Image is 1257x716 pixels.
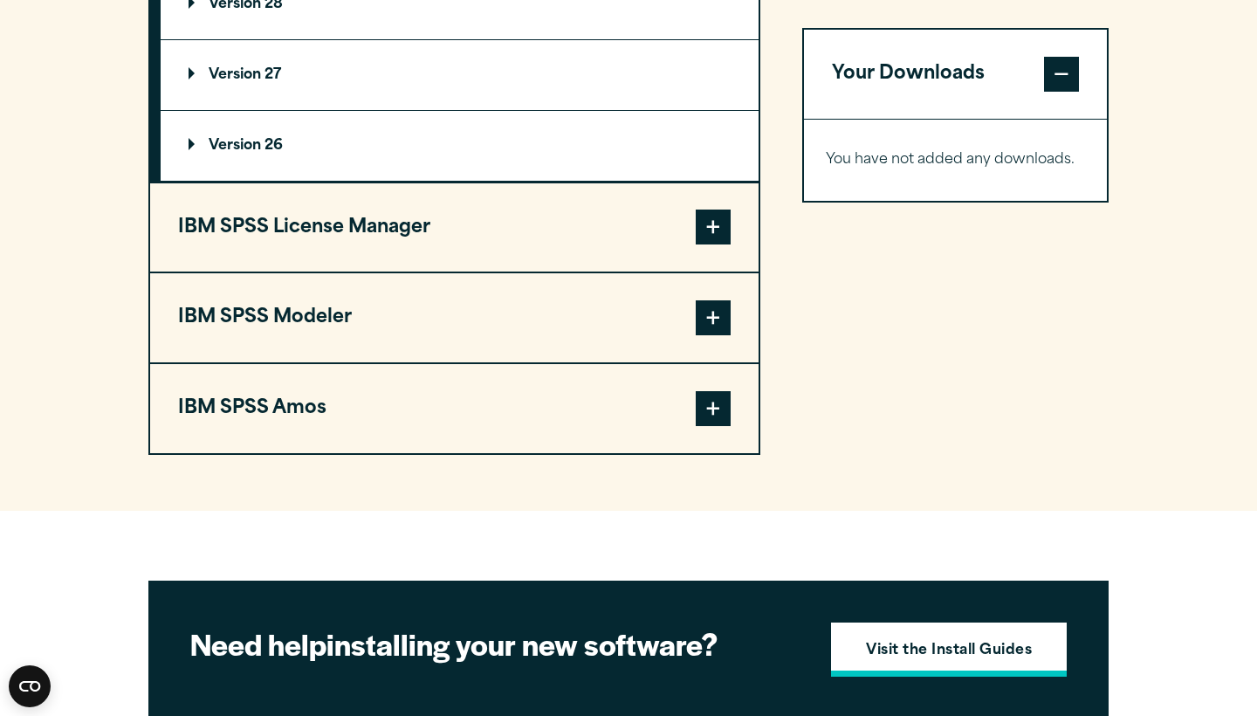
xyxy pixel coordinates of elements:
a: Visit the Install Guides [831,623,1067,677]
strong: Visit the Install Guides [866,640,1032,663]
p: You have not added any downloads. [826,148,1085,173]
summary: Version 27 [161,40,759,110]
div: Your Downloads [804,119,1107,201]
button: IBM SPSS Modeler [150,273,759,362]
button: IBM SPSS Amos [150,364,759,453]
button: Open CMP widget [9,665,51,707]
p: Version 27 [189,68,281,82]
button: Your Downloads [804,30,1107,119]
h2: installing your new software? [190,624,801,664]
button: IBM SPSS License Manager [150,183,759,272]
p: Version 26 [189,139,283,153]
strong: Need help [190,623,326,664]
summary: Version 26 [161,111,759,181]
